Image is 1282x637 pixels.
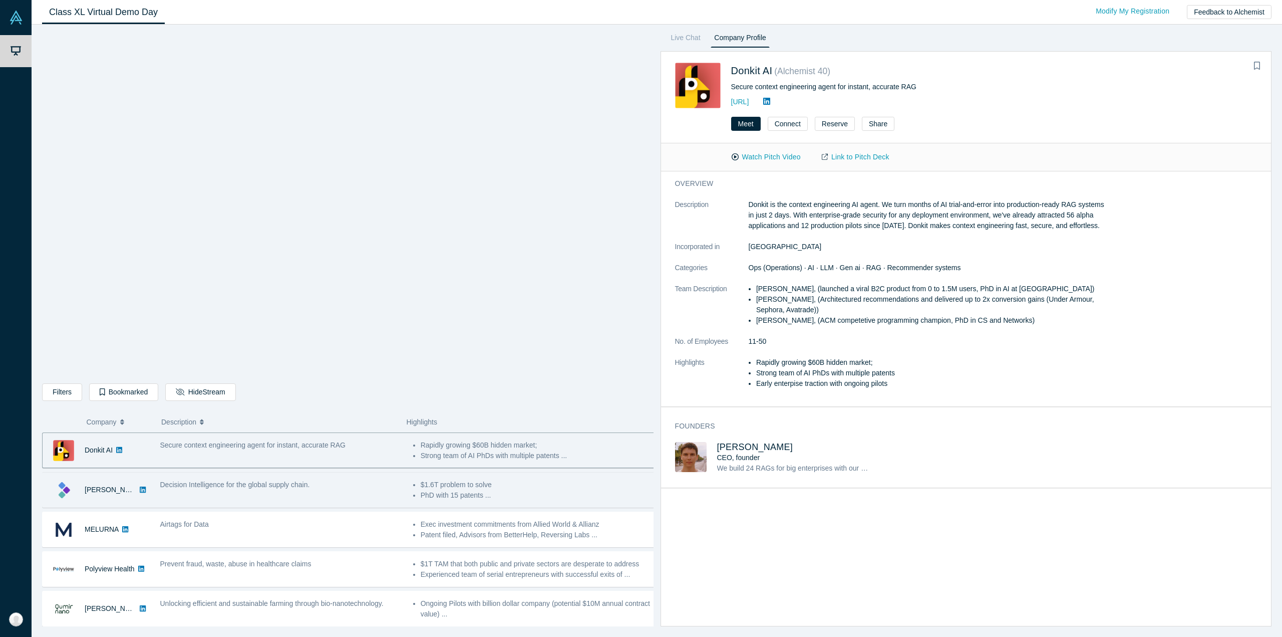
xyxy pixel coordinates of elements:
[421,598,655,619] li: Ongoing Pilots with billion dollar company (potential $10M annual contract value) ...
[717,464,1162,472] span: We build 24 RAGs for big enterprises with our own hands and finally found a way how to build an A...
[160,520,209,528] span: Airtags for Data
[87,411,151,433] button: Company
[749,264,961,272] span: Ops (Operations) · AI · LLM · Gen ai · RAG · Recommender systems
[421,569,655,580] li: Experienced team of serial entrepreneurs with successful exits of ...
[675,199,749,242] dt: Description
[721,148,811,166] button: Watch Pitch Video
[1250,59,1264,73] button: Bookmark
[1187,5,1271,19] button: Feedback to Alchemist
[87,411,117,433] span: Company
[53,519,74,540] img: MELURNA's Logo
[85,486,142,494] a: [PERSON_NAME]
[160,441,346,449] span: Secure context engineering agent for instant, accurate RAG
[421,480,655,490] li: $1.6T problem to solve
[42,1,165,24] a: Class XL Virtual Demo Day
[815,117,855,131] button: Reserve
[668,32,704,48] a: Live Chat
[756,368,1110,378] li: Strong team of AI PhDs with multiple patents
[711,32,769,48] a: Company Profile
[53,559,74,580] img: Polyview Health's Logo
[85,525,119,533] a: MELURNA
[53,598,74,619] img: Qumir Nano's Logo
[749,336,1110,347] dd: 11-50
[675,357,749,399] dt: Highlights
[421,451,655,461] li: Strong team of AI PhDs with multiple patents ...
[53,480,74,501] img: Kimaru AI's Logo
[9,612,23,626] img: Tom Driscoll's Account
[675,242,749,263] dt: Incorporated in
[85,565,135,573] a: Polyview Health
[165,383,235,401] button: HideStream
[774,66,830,76] small: ( Alchemist 40 )
[42,383,82,401] button: Filters
[160,560,311,568] span: Prevent fraud, waste, abuse in healthcare claims
[85,446,113,454] a: Donkit AI
[421,559,655,569] li: $1T TAM that both public and private sectors are desperate to address
[717,442,793,452] a: [PERSON_NAME]
[675,63,721,108] img: Donkit AI's Logo
[811,148,900,166] a: Link to Pitch Deck
[9,11,23,25] img: Alchemist Vault Logo
[675,442,707,472] img: Mikhail Baklanov's Profile Image
[421,440,655,451] li: Rapidly growing $60B hidden market;
[1085,3,1180,20] a: Modify My Registration
[53,440,74,461] img: Donkit AI's Logo
[421,519,655,530] li: Exec investment commitments from Allied World & Allianz
[89,383,158,401] button: Bookmarked
[756,284,1110,294] li: [PERSON_NAME], (launched a viral B2C product from 0 to 1.5M users, PhD in AI at [GEOGRAPHIC_DATA])
[731,65,773,76] a: Donkit AI
[756,315,1110,326] li: [PERSON_NAME], (ACM competetive programming champion, PhD in CS and Networks)
[160,599,384,607] span: Unlocking efficient and sustainable farming through bio-nanotechnology.
[675,263,749,284] dt: Categories
[421,490,655,501] li: PhD with 15 patents ...
[756,294,1110,315] li: [PERSON_NAME], (Architectured recommendations and delivered up to 2x conversion gains (Under Armo...
[161,411,196,433] span: Description
[749,242,1110,252] dd: [GEOGRAPHIC_DATA]
[407,418,437,426] span: Highlights
[85,604,142,612] a: [PERSON_NAME]
[756,357,1110,368] li: Rapidly growing $60B hidden market;
[717,454,760,462] span: CEO, founder
[675,336,749,357] dt: No. of Employees
[768,117,808,131] button: Connect
[749,199,1110,231] p: Donkit is the context engineering AI agent. We turn months of AI trial-and-error into production-...
[43,33,653,376] iframe: Alchemist Class XL Demo Day: Vault
[731,117,761,131] button: Meet
[675,421,1096,432] h3: Founders
[731,98,749,106] a: [URL]
[675,284,749,336] dt: Team Description
[756,378,1110,389] li: Early enterpise traction with ongoing pilots
[160,481,310,489] span: Decision Intelligence for the global supply chain.
[862,117,894,131] button: Share
[675,178,1096,189] h3: overview
[731,82,1065,92] div: Secure context engineering agent for instant, accurate RAG
[421,530,655,540] li: Patent filed, Advisors from BetterHelp, Reversing Labs ...
[161,411,396,433] button: Description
